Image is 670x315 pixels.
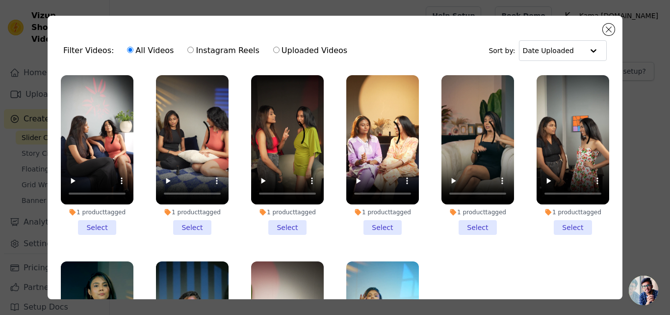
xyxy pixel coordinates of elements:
label: Instagram Reels [187,44,259,57]
div: 1 product tagged [251,208,324,216]
div: 1 product tagged [537,208,609,216]
div: Sort by: [489,40,607,61]
div: 1 product tagged [61,208,133,216]
div: 1 product tagged [156,208,229,216]
div: Open chat [629,276,658,305]
div: 1 product tagged [441,208,514,216]
label: All Videos [127,44,174,57]
div: Filter Videos: [63,39,353,62]
label: Uploaded Videos [273,44,348,57]
button: Close modal [603,24,615,35]
div: 1 product tagged [346,208,419,216]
